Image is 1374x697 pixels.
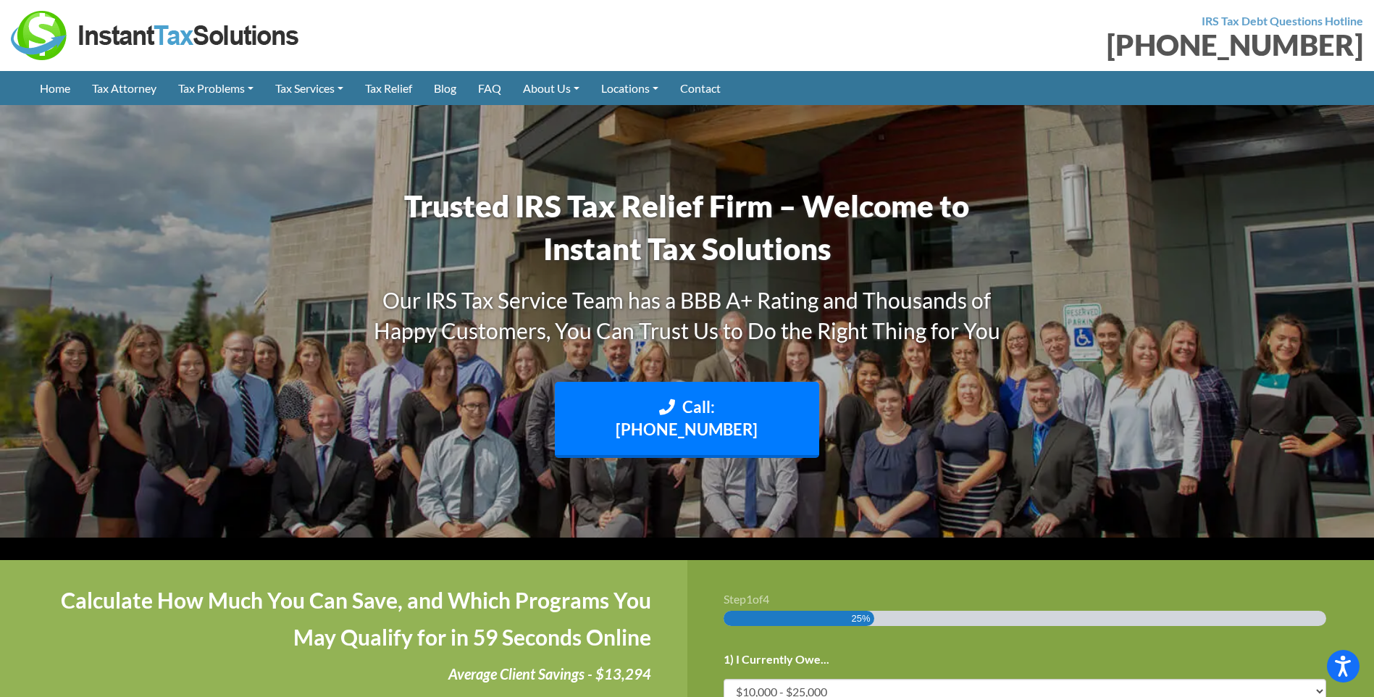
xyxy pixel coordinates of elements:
label: 1) I Currently Owe... [724,652,829,667]
h3: Our IRS Tax Service Team has a BBB A+ Rating and Thousands of Happy Customers, You Can Trust Us t... [354,285,1021,346]
a: Contact [669,71,732,105]
span: 1 [746,592,753,606]
img: Instant Tax Solutions Logo [11,11,301,60]
h3: Step of [724,593,1339,605]
a: Tax Services [264,71,354,105]
a: Tax Attorney [81,71,167,105]
a: Instant Tax Solutions Logo [11,27,301,41]
h1: Trusted IRS Tax Relief Firm – Welcome to Instant Tax Solutions [354,185,1021,270]
a: Locations [590,71,669,105]
i: Average Client Savings - $13,294 [448,665,651,683]
a: Call: [PHONE_NUMBER] [555,382,820,459]
a: About Us [512,71,590,105]
a: Home [29,71,81,105]
span: 4 [763,592,769,606]
span: 25% [852,611,871,626]
a: FAQ [467,71,512,105]
h4: Calculate How Much You Can Save, and Which Programs You May Qualify for in 59 Seconds Online [36,582,651,656]
a: Tax Problems [167,71,264,105]
a: Blog [423,71,467,105]
div: [PHONE_NUMBER] [698,30,1364,59]
a: Tax Relief [354,71,423,105]
strong: IRS Tax Debt Questions Hotline [1202,14,1363,28]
